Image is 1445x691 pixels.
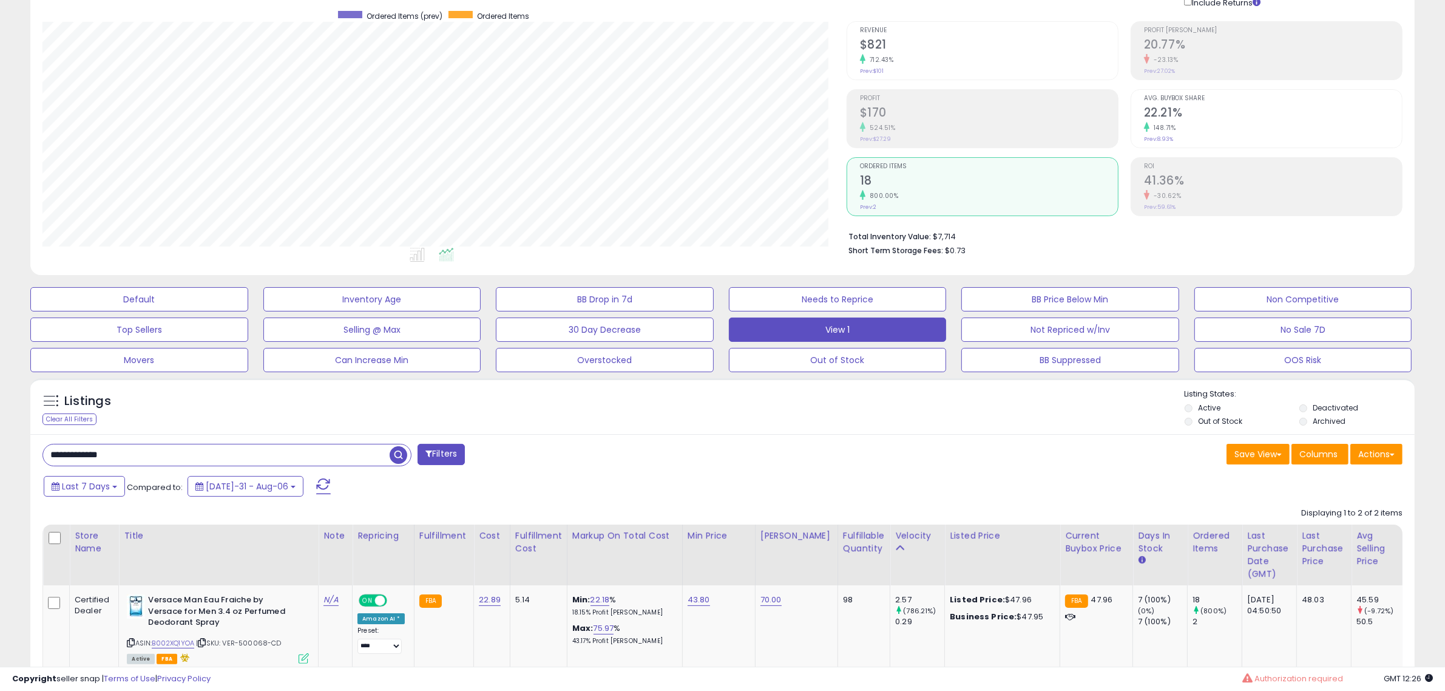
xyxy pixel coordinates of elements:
[760,529,833,542] div: [PERSON_NAME]
[1198,403,1220,413] label: Active
[594,622,614,635] a: 75.97
[496,287,714,311] button: BB Drop in 7d
[1364,606,1393,616] small: (-9.72%)
[567,525,682,585] th: The percentage added to the cost of goods (COGS) that forms the calculator for Min & Max prices.
[961,287,1179,311] button: BB Price Below Min
[848,228,1393,243] li: $7,714
[496,348,714,372] button: Overstocked
[127,594,145,619] img: 5175127GHdL._SL40_.jpg
[357,627,405,654] div: Preset:
[903,606,936,616] small: (786.21%)
[479,529,505,542] div: Cost
[865,191,899,200] small: 800.00%
[1138,606,1155,616] small: (0%)
[1299,448,1338,460] span: Columns
[127,482,183,493] span: Compared to:
[177,653,190,662] i: hazardous material
[860,67,884,75] small: Prev: $101
[12,673,211,685] div: seller snap | |
[1291,444,1349,465] button: Columns
[1144,95,1402,102] span: Avg. Buybox Share
[515,529,562,555] div: Fulfillment Cost
[30,348,248,372] button: Movers
[1227,444,1290,465] button: Save View
[385,596,405,606] span: OFF
[1144,67,1175,75] small: Prev: 27.02%
[1193,616,1242,627] div: 2
[367,11,442,21] span: Ordered Items (prev)
[152,638,194,648] a: B002XQ1YOA
[1144,203,1176,211] small: Prev: 59.61%
[860,203,876,211] small: Prev: 2
[188,476,303,497] button: [DATE]-31 - Aug-06
[1384,673,1433,684] span: 2025-08-14 12:26 GMT
[860,95,1118,102] span: Profit
[1193,594,1242,605] div: 18
[206,480,288,492] span: [DATE]-31 - Aug-06
[591,594,610,606] a: 22.18
[572,529,677,542] div: Markup on Total Cost
[860,27,1118,34] span: Revenue
[950,611,1051,622] div: $47.95
[1144,38,1402,54] h2: 20.77%
[572,623,673,645] div: %
[729,287,947,311] button: Needs to Reprice
[263,287,481,311] button: Inventory Age
[1138,594,1187,605] div: 7 (100%)
[1200,606,1227,616] small: (800%)
[945,245,966,256] span: $0.73
[1302,594,1342,605] div: 48.03
[1065,529,1128,555] div: Current Buybox Price
[1198,416,1242,426] label: Out of Stock
[950,611,1017,622] b: Business Price:
[104,673,155,684] a: Terms of Use
[1356,616,1406,627] div: 50.5
[479,594,501,606] a: 22.89
[865,123,896,132] small: 524.51%
[263,318,481,342] button: Selling @ Max
[961,318,1179,342] button: Not Repriced w/Inv
[30,318,248,342] button: Top Sellers
[196,638,281,648] span: | SKU: VER-500068-CD
[895,616,944,627] div: 0.29
[860,163,1118,170] span: Ordered Items
[572,637,673,645] p: 43.17% Profit [PERSON_NAME]
[860,174,1118,190] h2: 18
[1138,529,1182,555] div: Days In Stock
[950,594,1051,605] div: $47.96
[1149,191,1182,200] small: -30.62%
[572,622,594,634] b: Max:
[961,348,1179,372] button: BB Suppressed
[64,393,111,410] h5: Listings
[357,529,409,542] div: Repricing
[1138,616,1187,627] div: 7 (100%)
[477,11,529,21] span: Ordered Items
[1185,389,1415,400] p: Listing States:
[1313,416,1345,426] label: Archived
[148,594,296,631] b: Versace Man Eau Fraiche by Versace for Men 3.4 oz Perfumed Deodorant Spray
[1144,106,1402,122] h2: 22.21%
[323,594,338,606] a: N/A
[360,596,375,606] span: ON
[1247,594,1287,616] div: [DATE] 04:50:50
[729,318,947,342] button: View 1
[1194,318,1412,342] button: No Sale 7D
[572,594,673,617] div: %
[62,480,110,492] span: Last 7 Days
[729,348,947,372] button: Out of Stock
[157,673,211,684] a: Privacy Policy
[1138,555,1145,566] small: Days In Stock.
[860,135,891,143] small: Prev: $27.29
[1065,594,1088,608] small: FBA
[860,106,1118,122] h2: $170
[860,38,1118,54] h2: $821
[1144,135,1173,143] small: Prev: 8.93%
[1350,444,1403,465] button: Actions
[1313,403,1358,413] label: Deactivated
[1356,594,1406,605] div: 45.59
[1194,287,1412,311] button: Non Competitive
[895,594,944,605] div: 2.57
[572,608,673,617] p: 18.15% Profit [PERSON_NAME]
[263,348,481,372] button: Can Increase Min
[1149,55,1179,64] small: -23.13%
